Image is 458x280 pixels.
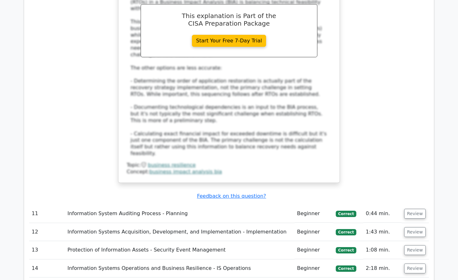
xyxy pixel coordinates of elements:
[404,264,426,273] button: Review
[192,35,266,47] a: Start Your Free 7-Day Trial
[336,211,356,217] span: Correct
[295,241,333,259] td: Beginner
[127,162,331,169] div: Topic:
[363,241,402,259] td: 1:08 min.
[336,265,356,272] span: Correct
[404,245,426,255] button: Review
[336,229,356,235] span: Correct
[29,205,65,223] td: 11
[404,209,426,219] button: Review
[197,193,266,199] a: Feedback on this question?
[295,259,333,277] td: Beginner
[127,169,331,175] div: Concept:
[29,241,65,259] td: 13
[65,241,295,259] td: Protection of Information Assets - Security Event Management
[65,259,295,277] td: Information Systems Operations and Business Resilience - IS Operations
[295,223,333,241] td: Beginner
[29,223,65,241] td: 12
[65,205,295,223] td: Information System Auditing Process - Planning
[336,247,356,253] span: Correct
[295,205,333,223] td: Beginner
[363,223,402,241] td: 1:43 min.
[363,259,402,277] td: 2:18 min.
[149,169,222,175] a: business impact analysis bia
[363,205,402,223] td: 0:44 min.
[65,223,295,241] td: Information Systems Acquisition, Development, and Implementation - Implementation
[29,259,65,277] td: 14
[404,227,426,237] button: Review
[148,162,196,168] a: business resilience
